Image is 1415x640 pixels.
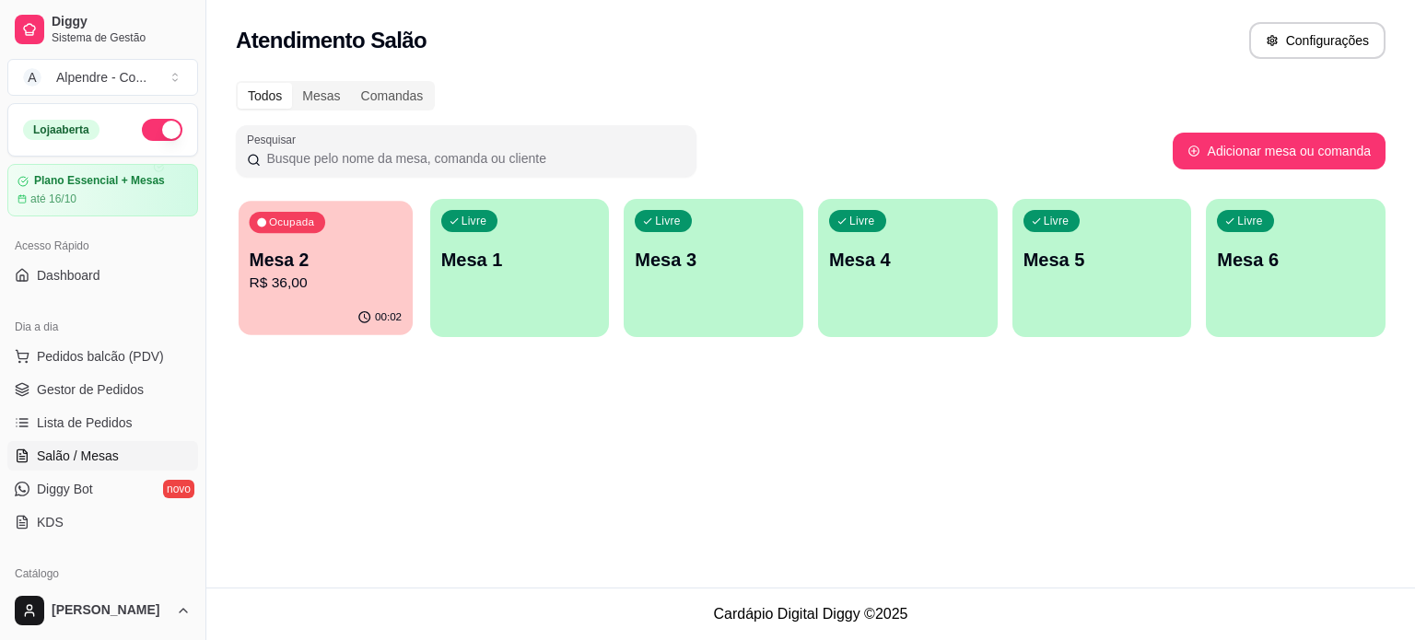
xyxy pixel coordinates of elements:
p: Livre [1237,214,1263,228]
p: Ocupada [269,215,314,230]
a: Lista de Pedidos [7,408,198,437]
span: Pedidos balcão (PDV) [37,347,164,366]
a: Salão / Mesas [7,441,198,471]
p: Mesa 1 [441,247,599,273]
p: Mesa 6 [1217,247,1374,273]
div: Dia a dia [7,312,198,342]
a: DiggySistema de Gestão [7,7,198,52]
button: LivreMesa 5 [1012,199,1192,337]
button: LivreMesa 4 [818,199,998,337]
span: Sistema de Gestão [52,30,191,45]
span: KDS [37,513,64,531]
p: R$ 36,00 [250,273,403,294]
span: [PERSON_NAME] [52,602,169,619]
button: Select a team [7,59,198,96]
a: Dashboard [7,261,198,290]
span: Dashboard [37,266,100,285]
span: A [23,68,41,87]
article: Plano Essencial + Mesas [34,174,165,188]
button: Adicionar mesa ou comanda [1173,133,1386,169]
a: KDS [7,507,198,537]
footer: Cardápio Digital Diggy © 2025 [206,588,1415,640]
div: Todos [238,83,292,109]
button: [PERSON_NAME] [7,588,198,633]
button: Configurações [1249,22,1386,59]
article: até 16/10 [30,192,76,206]
p: Mesa 5 [1023,247,1181,273]
div: Acesso Rápido [7,231,198,261]
input: Pesquisar [261,149,685,168]
button: Pedidos balcão (PDV) [7,342,198,371]
label: Pesquisar [247,132,302,147]
div: Comandas [351,83,434,109]
a: Plano Essencial + Mesasaté 16/10 [7,164,198,216]
p: Mesa 3 [635,247,792,273]
button: LivreMesa 6 [1206,199,1386,337]
button: OcupadaMesa 2R$ 36,0000:02 [239,201,413,335]
button: Alterar Status [142,119,182,141]
p: Livre [1044,214,1070,228]
div: Mesas [292,83,350,109]
a: Gestor de Pedidos [7,375,198,404]
span: Gestor de Pedidos [37,380,144,399]
p: Livre [655,214,681,228]
div: Loja aberta [23,120,99,140]
span: Diggy [52,14,191,30]
span: Lista de Pedidos [37,413,133,432]
p: Livre [849,214,875,228]
button: LivreMesa 1 [430,199,610,337]
button: LivreMesa 3 [624,199,803,337]
div: Alpendre - Co ... [56,68,146,87]
a: Diggy Botnovo [7,474,198,504]
p: Mesa 2 [250,248,403,273]
h2: Atendimento Salão [236,26,427,55]
p: Livre [462,214,487,228]
p: Mesa 4 [829,247,987,273]
p: 00:02 [375,310,402,325]
div: Catálogo [7,559,198,588]
span: Salão / Mesas [37,447,119,465]
span: Diggy Bot [37,480,93,498]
